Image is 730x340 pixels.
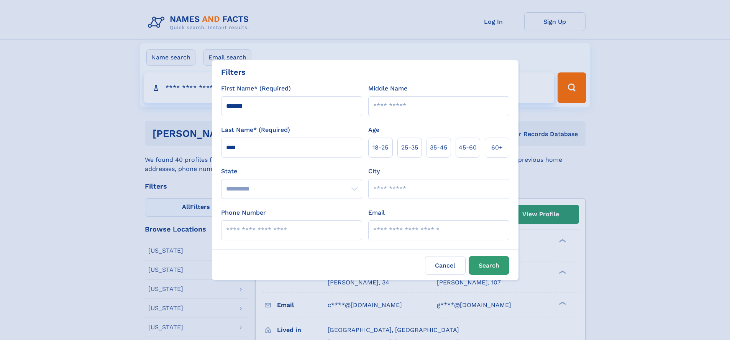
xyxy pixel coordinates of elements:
span: 25‑35 [401,143,418,152]
span: 35‑45 [430,143,447,152]
button: Search [469,256,509,275]
label: Age [368,125,379,135]
span: 18‑25 [372,143,388,152]
label: First Name* (Required) [221,84,291,93]
span: 45‑60 [459,143,477,152]
label: Middle Name [368,84,407,93]
label: Last Name* (Required) [221,125,290,135]
label: Phone Number [221,208,266,217]
div: Filters [221,66,246,78]
label: State [221,167,362,176]
label: Cancel [425,256,466,275]
span: 60+ [491,143,503,152]
label: City [368,167,380,176]
label: Email [368,208,385,217]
